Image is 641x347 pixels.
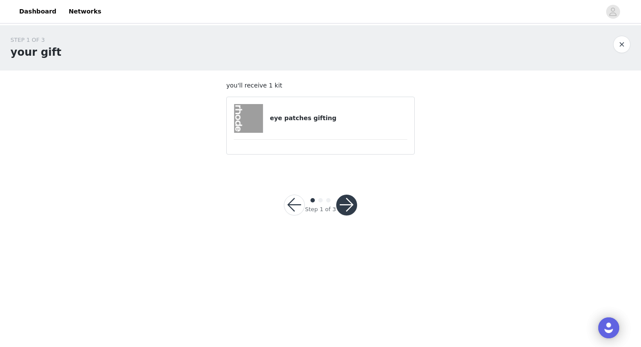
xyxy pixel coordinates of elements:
[14,2,61,21] a: Dashboard
[10,44,61,60] h1: your gift
[234,104,263,133] img: eye patches gifting
[63,2,106,21] a: Networks
[305,205,336,214] div: Step 1 of 3
[598,317,619,338] div: Open Intercom Messenger
[609,5,617,19] div: avatar
[226,81,415,90] p: you'll receive 1 kit
[270,114,407,123] h4: eye patches gifting
[10,36,61,44] div: STEP 1 OF 3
